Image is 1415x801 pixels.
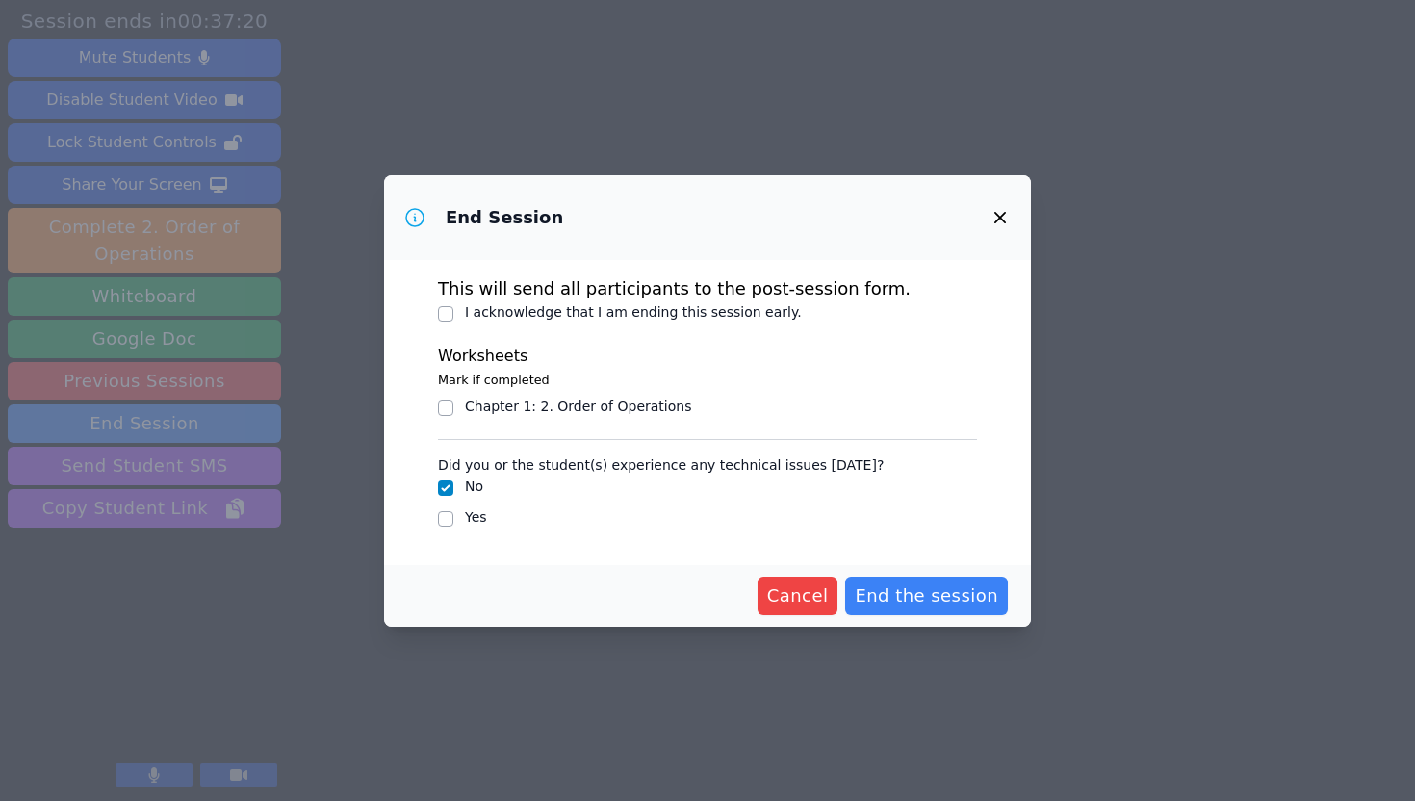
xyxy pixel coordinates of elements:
[845,577,1008,615] button: End the session
[438,448,884,477] legend: Did you or the student(s) experience any technical issues [DATE]?
[438,345,977,368] h3: Worksheets
[465,478,483,494] label: No
[855,582,998,609] span: End the session
[438,373,550,387] small: Mark if completed
[767,582,829,609] span: Cancel
[465,304,802,320] label: I acknowledge that I am ending this session early.
[758,577,838,615] button: Cancel
[465,397,691,416] div: Chapter 1 : 2. Order of Operations
[446,206,563,229] h3: End Session
[465,509,487,525] label: Yes
[438,275,977,302] p: This will send all participants to the post-session form.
